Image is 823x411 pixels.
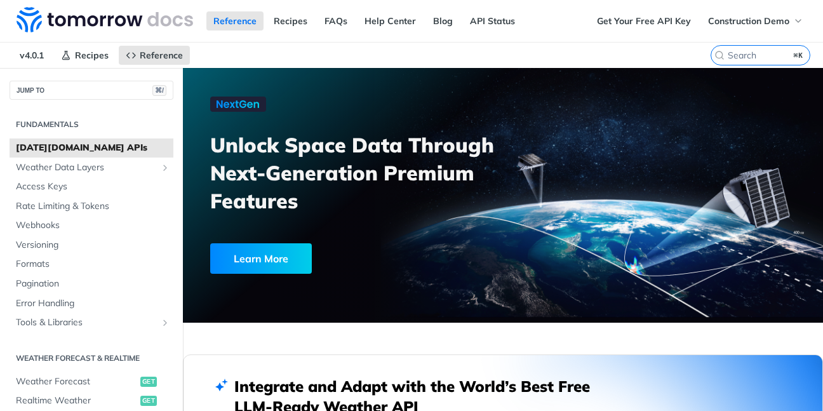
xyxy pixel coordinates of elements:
a: Webhooks [10,216,173,235]
a: Access Keys [10,177,173,196]
span: Pagination [16,278,170,290]
span: get [140,377,157,387]
a: Tools & LibrariesShow subpages for Tools & Libraries [10,313,173,332]
span: ⌘/ [152,85,166,96]
span: Realtime Weather [16,394,137,407]
div: Learn More [210,243,312,274]
span: Weather Data Layers [16,161,157,174]
a: FAQs [318,11,354,30]
a: [DATE][DOMAIN_NAME] APIs [10,138,173,158]
a: API Status [463,11,522,30]
button: Show subpages for Weather Data Layers [160,163,170,173]
svg: Search [714,50,725,60]
button: Show subpages for Tools & Libraries [160,318,170,328]
kbd: ⌘K [791,49,806,62]
span: Error Handling [16,297,170,310]
a: Weather Forecastget [10,372,173,391]
img: Tomorrow.io Weather API Docs [17,7,193,32]
span: Construction Demo [708,15,789,27]
span: Rate Limiting & Tokens [16,200,170,213]
a: Rate Limiting & Tokens [10,197,173,216]
span: get [140,396,157,406]
span: Formats [16,258,170,271]
a: Recipes [54,46,116,65]
button: JUMP TO⌘/ [10,81,173,100]
span: Recipes [75,50,109,61]
a: Learn More [210,243,455,274]
a: Pagination [10,274,173,293]
a: Formats [10,255,173,274]
span: Reference [140,50,183,61]
a: Help Center [358,11,423,30]
button: Construction Demo [701,11,810,30]
a: Get Your Free API Key [590,11,698,30]
span: [DATE][DOMAIN_NAME] APIs [16,142,170,154]
h3: Unlock Space Data Through Next-Generation Premium Features [210,131,517,215]
a: Versioning [10,236,173,255]
a: Realtime Weatherget [10,391,173,410]
span: Tools & Libraries [16,316,157,329]
a: Blog [426,11,460,30]
span: Webhooks [16,219,170,232]
a: Reference [206,11,264,30]
span: Weather Forecast [16,375,137,388]
img: NextGen [210,97,266,112]
h2: Weather Forecast & realtime [10,353,173,364]
a: Recipes [267,11,314,30]
a: Error Handling [10,294,173,313]
span: Versioning [16,239,170,252]
h2: Fundamentals [10,119,173,130]
span: v4.0.1 [13,46,51,65]
span: Access Keys [16,180,170,193]
a: Weather Data LayersShow subpages for Weather Data Layers [10,158,173,177]
a: Reference [119,46,190,65]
